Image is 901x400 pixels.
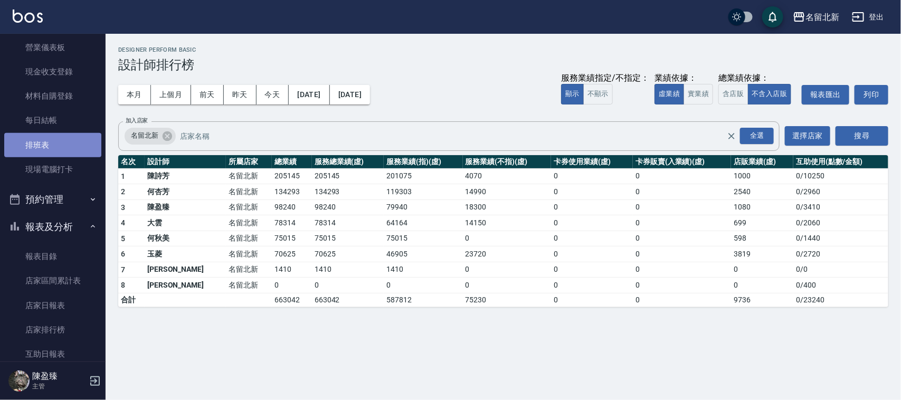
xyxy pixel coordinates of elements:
div: 總業績依據： [718,73,796,84]
td: 0 [633,262,731,278]
td: 0 / 2060 [793,215,888,231]
td: 1080 [731,199,793,215]
span: 3 [121,203,125,212]
td: 0 [731,262,793,278]
td: 587812 [384,293,462,307]
button: 今天 [257,85,289,104]
td: 205145 [272,168,312,184]
td: 18300 [463,199,552,215]
button: 上個月 [151,85,191,104]
td: 名留北新 [226,215,272,231]
button: 列印 [855,85,888,104]
td: 78314 [272,215,312,231]
span: 名留北新 [125,130,165,141]
p: 主管 [32,382,86,391]
td: 0 [633,215,731,231]
td: 0 [633,199,731,215]
td: 663042 [272,293,312,307]
td: 0 [463,231,552,246]
td: 23720 [463,246,552,262]
td: 0 [633,278,731,293]
a: 店家日報表 [4,293,101,318]
span: 2 [121,187,125,196]
td: 0 / 2720 [793,246,888,262]
td: 1410 [312,262,384,278]
td: 0 / 1440 [793,231,888,246]
td: 205145 [312,168,384,184]
a: 材料自購登錄 [4,84,101,108]
td: 名留北新 [226,231,272,246]
input: 店家名稱 [177,127,746,145]
td: 玉菱 [145,246,226,262]
button: 前天 [191,85,224,104]
button: 實業績 [684,84,713,104]
td: [PERSON_NAME] [145,278,226,293]
a: 排班表 [4,133,101,157]
button: [DATE] [330,85,370,104]
th: 卡券販賣(入業績)(虛) [633,155,731,169]
a: 報表目錄 [4,244,101,269]
th: 卡券使用業績(虛) [551,155,633,169]
td: 何秋美 [145,231,226,246]
span: 5 [121,234,125,243]
td: 名留北新 [226,168,272,184]
button: Clear [724,129,739,144]
td: 3819 [731,246,793,262]
div: 名留北新 [805,11,839,24]
td: 79940 [384,199,462,215]
div: 服務業績指定/不指定： [561,73,649,84]
td: 0 [551,215,633,231]
td: 0 [633,231,731,246]
th: 互助使用(點數/金額) [793,155,888,169]
td: 98240 [312,199,384,215]
td: 2540 [731,184,793,200]
table: a dense table [118,155,888,307]
button: 本月 [118,85,151,104]
span: 4 [121,218,125,227]
td: 名留北新 [226,262,272,278]
label: 加入店家 [126,117,148,125]
button: [DATE] [289,85,329,104]
td: 0 / 10250 [793,168,888,184]
button: 顯示 [561,84,584,104]
h2: Designer Perform Basic [118,46,888,53]
td: [PERSON_NAME] [145,262,226,278]
td: 0 [551,231,633,246]
td: 0 [463,262,552,278]
button: 含店販 [718,84,748,104]
h3: 設計師排行榜 [118,58,888,72]
td: 0 [633,246,731,262]
td: 陳詩芳 [145,168,226,184]
h5: 陳盈臻 [32,371,86,382]
td: 46905 [384,246,462,262]
td: 0 [551,199,633,215]
td: 119303 [384,184,462,200]
td: 0 / 23240 [793,293,888,307]
td: 名留北新 [226,184,272,200]
th: 名次 [118,155,145,169]
button: Open [738,126,776,146]
td: 0 / 400 [793,278,888,293]
a: 每日結帳 [4,108,101,132]
button: 選擇店家 [785,126,830,146]
td: 何杏芳 [145,184,226,200]
button: 虛業績 [655,84,684,104]
button: 搜尋 [836,126,888,146]
td: 合計 [118,293,145,307]
th: 服務總業績(虛) [312,155,384,169]
button: 登出 [848,7,888,27]
td: 1000 [731,168,793,184]
td: 0 [551,278,633,293]
button: 報表匯出 [802,85,849,104]
a: 現場電腦打卡 [4,157,101,182]
span: 7 [121,265,125,274]
a: 營業儀表板 [4,35,101,60]
th: 服務業績(指)(虛) [384,155,462,169]
a: 現金收支登錄 [4,60,101,84]
td: 0 [463,278,552,293]
td: 0 [272,278,312,293]
span: 8 [121,281,125,289]
td: 598 [731,231,793,246]
button: save [762,6,783,27]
